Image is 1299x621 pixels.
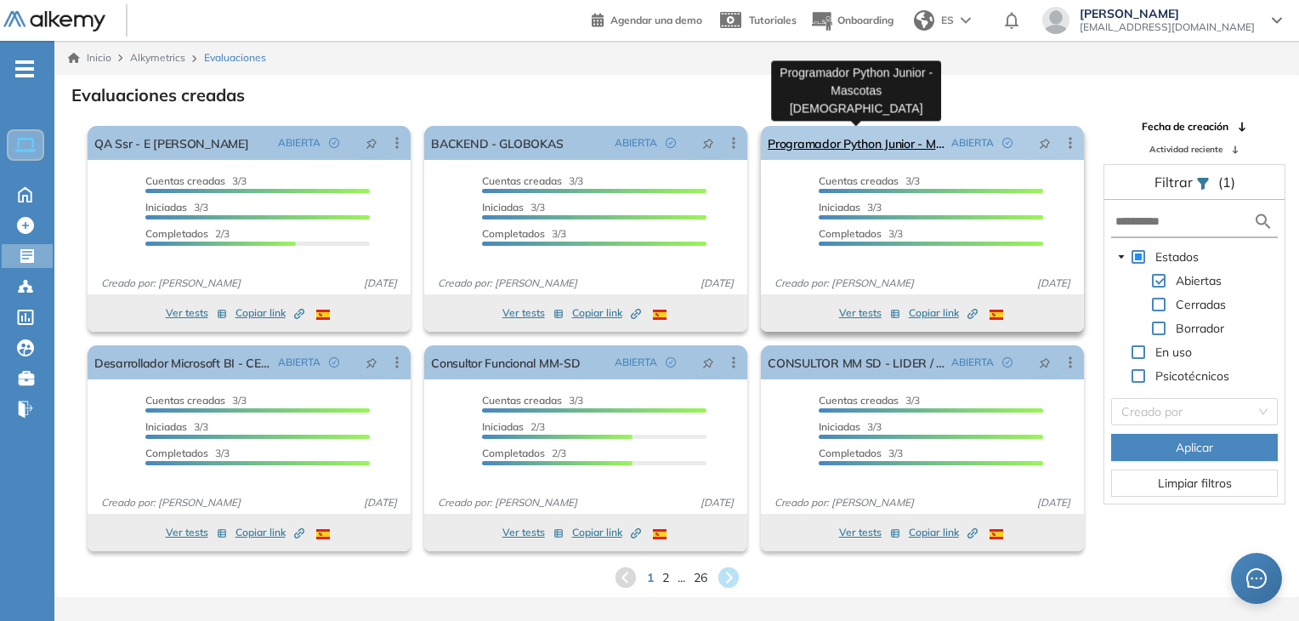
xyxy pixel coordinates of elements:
[749,14,797,26] span: Tutoriales
[1172,271,1225,291] span: Abiertas
[819,447,903,459] span: 3/3
[702,356,714,369] span: pushpin
[653,529,667,539] img: ESP
[810,3,893,39] button: Onboarding
[1152,366,1233,386] span: Psicotécnicos
[819,420,882,433] span: 3/3
[1154,174,1196,191] span: Filtrar
[1155,368,1229,384] span: Psicotécnicos
[482,174,562,187] span: Cuentas creadas
[1039,356,1051,369] span: pushpin
[353,129,390,157] button: pushpin
[94,495,247,510] span: Creado por: [PERSON_NAME]
[15,67,34,71] i: -
[94,345,271,379] a: Desarrollador Microsoft BI - CENTRO
[166,522,227,543] button: Ver tests
[482,420,545,433] span: 2/3
[666,138,676,148] span: check-circle
[1155,345,1192,360] span: En uso
[1152,247,1202,267] span: Estados
[482,227,566,240] span: 3/3
[68,50,111,66] a: Inicio
[1026,349,1064,376] button: pushpin
[615,355,657,370] span: ABIERTA
[431,495,584,510] span: Creado por: [PERSON_NAME]
[771,60,941,121] div: Programador Python Junior - Mascotas [DEMOGRAPHIC_DATA]
[482,394,562,407] span: Cuentas creadas
[1039,136,1051,150] span: pushpin
[1080,20,1255,34] span: [EMAIL_ADDRESS][DOMAIN_NAME]
[666,357,676,367] span: check-circle
[1172,294,1229,315] span: Cerradas
[357,495,404,510] span: [DATE]
[768,345,944,379] a: CONSULTOR MM SD - LIDER / IBM COLOMBIA
[431,276,584,291] span: Creado por: [PERSON_NAME]
[702,136,714,150] span: pushpin
[1176,273,1222,288] span: Abiertas
[592,9,702,29] a: Agendar una demo
[961,17,971,24] img: arrow
[990,529,1003,539] img: ESP
[1030,495,1077,510] span: [DATE]
[145,447,208,459] span: Completados
[3,11,105,32] img: Logo
[819,201,860,214] span: Iniciadas
[145,420,187,433] span: Iniciadas
[1176,297,1226,312] span: Cerradas
[694,276,740,291] span: [DATE]
[482,201,545,214] span: 3/3
[653,310,667,320] img: ESP
[839,522,900,543] button: Ver tests
[145,174,247,187] span: 3/3
[909,303,978,323] button: Copiar link
[366,356,377,369] span: pushpin
[819,201,882,214] span: 3/3
[1002,138,1013,148] span: check-circle
[235,525,304,540] span: Copiar link
[662,569,669,587] span: 2
[1111,434,1278,461] button: Aplicar
[145,201,187,214] span: Iniciadas
[431,126,563,160] a: BACKEND - GLOBOKAS
[204,50,266,66] span: Evaluaciones
[819,447,882,459] span: Completados
[941,13,954,28] span: ES
[329,138,339,148] span: check-circle
[1117,253,1126,261] span: caret-down
[145,420,208,433] span: 3/3
[94,276,247,291] span: Creado por: [PERSON_NAME]
[909,522,978,543] button: Copiar link
[837,14,893,26] span: Onboarding
[819,174,920,187] span: 3/3
[819,227,882,240] span: Completados
[768,495,921,510] span: Creado por: [PERSON_NAME]
[482,394,583,407] span: 3/3
[145,174,225,187] span: Cuentas creadas
[990,310,1003,320] img: ESP
[235,305,304,321] span: Copiar link
[819,420,860,433] span: Iniciadas
[316,529,330,539] img: ESP
[145,447,230,459] span: 3/3
[482,174,583,187] span: 3/3
[329,357,339,367] span: check-circle
[482,201,524,214] span: Iniciadas
[145,394,225,407] span: Cuentas creadas
[366,136,377,150] span: pushpin
[1176,438,1213,457] span: Aplicar
[431,345,580,379] a: Consultor Funcional MM-SD
[278,355,320,370] span: ABIERTA
[357,276,404,291] span: [DATE]
[1142,119,1228,134] span: Fecha de creación
[768,276,921,291] span: Creado por: [PERSON_NAME]
[615,135,657,151] span: ABIERTA
[1218,172,1235,192] span: (1)
[145,394,247,407] span: 3/3
[647,569,654,587] span: 1
[678,569,685,587] span: ...
[1158,474,1232,493] span: Limpiar filtros
[819,227,903,240] span: 3/3
[694,495,740,510] span: [DATE]
[1245,567,1268,590] span: message
[71,85,245,105] h3: Evaluaciones creadas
